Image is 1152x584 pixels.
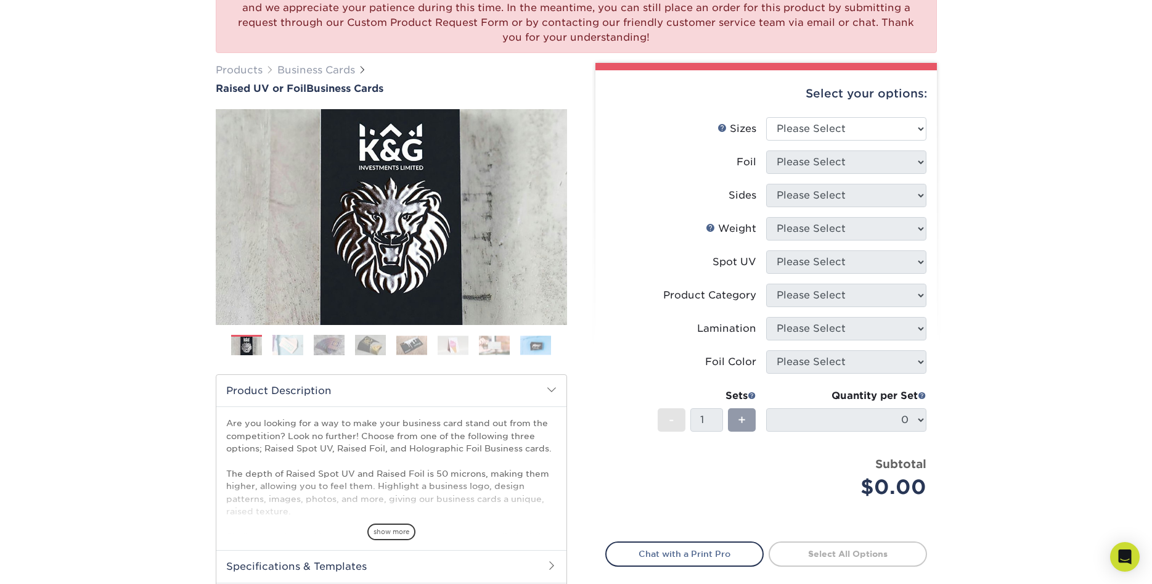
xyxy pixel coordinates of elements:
[216,550,566,582] h2: Specifications & Templates
[216,375,566,406] h2: Product Description
[775,472,926,502] div: $0.00
[216,83,306,94] span: Raised UV or Foil
[3,546,105,580] iframe: Google Customer Reviews
[520,335,551,355] img: Business Cards 08
[713,255,756,269] div: Spot UV
[729,188,756,203] div: Sides
[231,331,262,361] img: Business Cards 01
[479,335,510,355] img: Business Cards 07
[367,524,415,540] span: show more
[272,334,303,356] img: Business Cards 02
[875,457,926,471] strong: Subtotal
[706,221,756,236] div: Weight
[605,70,927,117] div: Select your options:
[705,355,756,369] div: Foil Color
[766,389,926,403] div: Quantity per Set
[277,64,355,76] a: Business Cards
[396,335,427,355] img: Business Cards 05
[314,334,345,356] img: Business Cards 03
[663,288,756,303] div: Product Category
[658,389,756,403] div: Sets
[216,41,567,393] img: Raised UV or Foil 01
[216,83,567,94] a: Raised UV or FoilBusiness Cards
[355,334,386,356] img: Business Cards 04
[216,83,567,94] h1: Business Cards
[438,335,468,355] img: Business Cards 06
[717,121,756,136] div: Sizes
[605,541,764,566] a: Chat with a Print Pro
[1110,542,1140,572] div: Open Intercom Messenger
[738,411,746,429] span: +
[697,321,756,336] div: Lamination
[216,64,263,76] a: Products
[769,541,927,566] a: Select All Options
[669,411,674,429] span: -
[737,155,756,170] div: Foil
